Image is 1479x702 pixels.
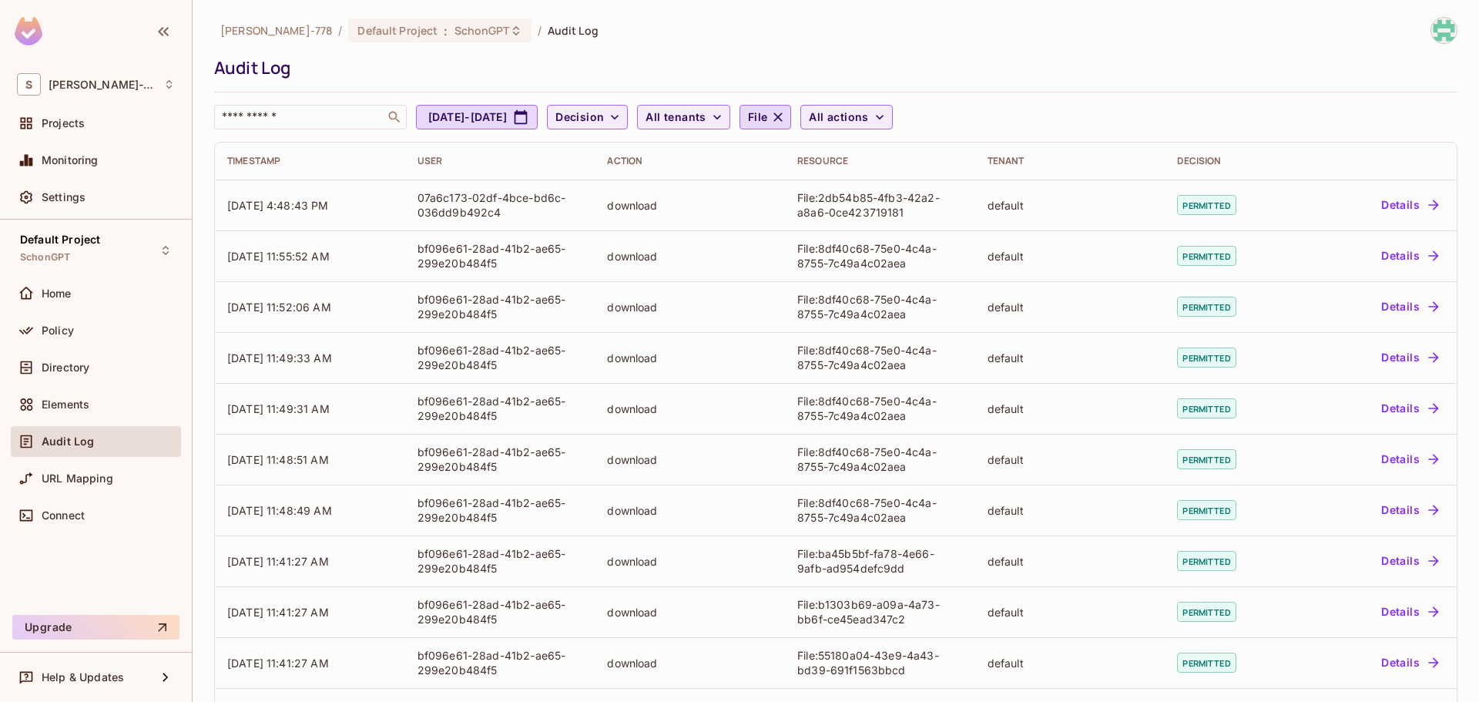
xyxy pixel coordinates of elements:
[227,155,393,167] div: Timestamp
[220,23,332,38] span: the active workspace
[988,554,1153,569] div: default
[797,597,963,626] div: File:b1303b69-a09a-4a73-bb6f-ce45ead347c2
[227,250,330,263] span: [DATE] 11:55:52 AM
[12,615,179,640] button: Upgrade
[1375,650,1444,675] button: Details
[15,17,42,45] img: SReyMgAAAABJRU5ErkJggg==
[42,509,85,522] span: Connect
[1375,294,1444,319] button: Details
[418,445,583,474] div: bf096e61-28ad-41b2-ae65-299e20b484f5
[42,361,89,374] span: Directory
[214,56,1450,79] div: Audit Log
[797,190,963,220] div: File:2db54b85-4fb3-42a2-a8a6-0ce423719181
[748,108,768,127] span: File
[988,503,1153,518] div: default
[797,445,963,474] div: File:8df40c68-75e0-4c4a-8755-7c49a4c02aea
[1375,244,1444,268] button: Details
[988,605,1153,620] div: default
[42,117,85,129] span: Projects
[42,671,124,684] span: Help & Updates
[1431,18,1457,43] img: Emma Tong
[988,351,1153,365] div: default
[416,105,538,129] button: [DATE]-[DATE]
[1375,345,1444,370] button: Details
[797,241,963,270] div: File:8df40c68-75e0-4c4a-8755-7c49a4c02aea
[1375,498,1444,522] button: Details
[1177,449,1236,469] span: permitted
[443,25,448,37] span: :
[1375,193,1444,217] button: Details
[418,495,583,525] div: bf096e61-28ad-41b2-ae65-299e20b484f5
[20,251,70,264] span: SchonGPT
[49,79,156,91] span: Workspace: Scott-778
[227,301,331,314] span: [DATE] 11:52:06 AM
[797,155,963,167] div: Resource
[418,597,583,626] div: bf096e61-28ad-41b2-ae65-299e20b484f5
[607,452,773,467] div: download
[607,554,773,569] div: download
[227,199,329,212] span: [DATE] 4:48:43 PM
[42,398,89,411] span: Elements
[988,401,1153,416] div: default
[1177,246,1236,266] span: permitted
[1375,549,1444,573] button: Details
[548,23,599,38] span: Audit Log
[607,656,773,670] div: download
[646,108,706,127] span: All tenants
[357,23,438,38] span: Default Project
[797,394,963,423] div: File:8df40c68-75e0-4c4a-8755-7c49a4c02aea
[797,648,963,677] div: File:55180a04-43e9-4a43-bd39-691f1563bbcd
[988,249,1153,264] div: default
[418,190,583,220] div: 07a6c173-02df-4bce-bd6c-036dd9b492c4
[42,435,94,448] span: Audit Log
[20,233,100,246] span: Default Project
[1177,602,1236,622] span: permitted
[42,324,74,337] span: Policy
[809,108,868,127] span: All actions
[607,401,773,416] div: download
[1375,396,1444,421] button: Details
[1177,653,1236,673] span: permitted
[607,300,773,314] div: download
[227,657,329,670] span: [DATE] 11:41:27 AM
[607,249,773,264] div: download
[338,23,342,38] li: /
[607,155,773,167] div: Action
[418,241,583,270] div: bf096e61-28ad-41b2-ae65-299e20b484f5
[1375,447,1444,472] button: Details
[988,300,1153,314] div: default
[800,105,892,129] button: All actions
[418,292,583,321] div: bf096e61-28ad-41b2-ae65-299e20b484f5
[1177,500,1236,520] span: permitted
[227,504,332,517] span: [DATE] 11:48:49 AM
[227,555,329,568] span: [DATE] 11:41:27 AM
[607,503,773,518] div: download
[988,198,1153,213] div: default
[418,394,583,423] div: bf096e61-28ad-41b2-ae65-299e20b484f5
[1177,348,1236,368] span: permitted
[227,453,329,466] span: [DATE] 11:48:51 AM
[607,605,773,620] div: download
[418,648,583,677] div: bf096e61-28ad-41b2-ae65-299e20b484f5
[42,154,99,166] span: Monitoring
[1177,155,1290,167] div: Decision
[797,546,963,576] div: File:ba45b5bf-fa78-4e66-9afb-ad954defc9dd
[555,108,604,127] span: Decision
[797,495,963,525] div: File:8df40c68-75e0-4c4a-8755-7c49a4c02aea
[607,351,773,365] div: download
[1177,551,1236,571] span: permitted
[538,23,542,38] li: /
[797,343,963,372] div: File:8df40c68-75e0-4c4a-8755-7c49a4c02aea
[42,472,113,485] span: URL Mapping
[1177,398,1236,418] span: permitted
[1177,297,1236,317] span: permitted
[547,105,628,129] button: Decision
[418,343,583,372] div: bf096e61-28ad-41b2-ae65-299e20b484f5
[1375,600,1444,624] button: Details
[988,656,1153,670] div: default
[17,73,41,96] span: S
[1177,195,1236,215] span: permitted
[418,155,583,167] div: User
[454,23,510,38] span: SchonGPT
[739,105,792,129] button: File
